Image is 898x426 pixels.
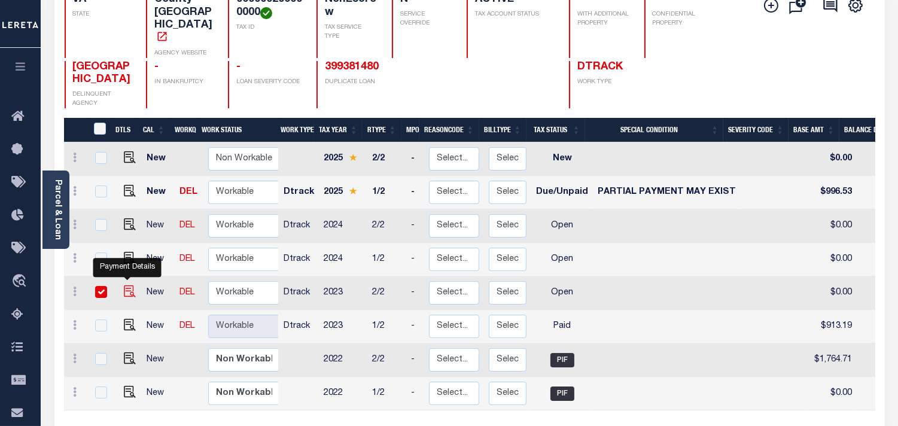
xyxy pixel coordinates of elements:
th: Work Type [276,118,314,142]
th: BillType: activate to sort column ascending [479,118,526,142]
span: - [236,62,241,72]
span: PIF [550,387,574,401]
td: Dtrack [279,276,319,310]
td: $0.00 [806,377,857,410]
td: 2/2 [367,343,406,377]
td: New [142,209,175,243]
td: - [406,142,424,176]
td: 2/2 [367,209,406,243]
td: 1/2 [367,243,406,276]
p: TAX ACCOUNT STATUS [475,10,555,19]
td: 1/2 [367,377,406,410]
a: DEL [179,288,195,297]
p: DUPLICATE LOAN [325,78,452,87]
td: 2022 [319,343,367,377]
th: Base Amt: activate to sort column ascending [789,118,839,142]
td: Dtrack [279,310,319,343]
td: 2/2 [367,142,406,176]
td: 2024 [319,243,367,276]
a: DEL [179,322,195,330]
td: 2025 [319,142,367,176]
a: DEL [179,221,195,230]
th: Tax Year: activate to sort column ascending [314,118,363,142]
td: New [142,276,175,310]
td: New [531,142,593,176]
a: DEL [179,188,197,196]
span: PIF [550,353,574,367]
td: Open [531,243,593,276]
p: AGENCY WEBSITE [154,49,214,58]
td: Due/Unpaid [531,176,593,209]
td: $996.53 [806,176,857,209]
td: New [142,176,175,209]
th: MPO [401,118,419,142]
p: WITH ADDITIONAL PROPERTY [577,10,630,28]
td: 2023 [319,310,367,343]
td: 2025 [319,176,367,209]
p: TAX ID [236,23,302,32]
span: [GEOGRAPHIC_DATA] [73,62,131,86]
img: Star.svg [349,187,357,195]
th: WorkQ [170,118,197,142]
td: 2023 [319,276,367,310]
td: 2024 [319,209,367,243]
span: PARTIAL PAYMENT MAY EXIST [598,188,736,196]
th: CAL: activate to sort column ascending [138,118,170,142]
td: - [406,276,424,310]
td: - [406,310,424,343]
td: - [406,377,424,410]
td: New [142,310,175,343]
i: travel_explore [11,274,31,290]
td: Dtrack [279,176,319,209]
td: $0.00 [806,209,857,243]
a: 399381480 [325,62,379,72]
a: DEL [179,255,195,263]
td: 2022 [319,377,367,410]
td: - [406,343,424,377]
p: STATE [73,10,132,19]
th: ReasonCode: activate to sort column ascending [419,118,479,142]
td: New [142,142,175,176]
td: $1,764.71 [806,343,857,377]
span: - [154,62,159,72]
th: &nbsp; [87,118,111,142]
p: SERVICE OVERRIDE [400,10,453,28]
p: CONFIDENTIAL PROPERTY [653,10,712,28]
td: $0.00 [806,276,857,310]
p: WORK TYPE [577,78,637,87]
td: New [142,243,175,276]
td: 1/2 [367,176,406,209]
td: 2/2 [367,276,406,310]
td: - [406,209,424,243]
td: Open [531,276,593,310]
td: Dtrack [279,243,319,276]
th: Work Status [197,118,278,142]
th: Tax Status: activate to sort column ascending [526,118,585,142]
p: LOAN SEVERITY CODE [236,78,302,87]
span: DTRACK [577,62,623,72]
td: $0.00 [806,142,857,176]
td: New [142,343,175,377]
td: Dtrack [279,209,319,243]
div: Payment Details [93,258,162,277]
th: DTLS [111,118,138,142]
td: $0.00 [806,243,857,276]
p: IN BANKRUPTCY [154,78,214,87]
td: - [406,243,424,276]
p: DELINQUENT AGENCY [73,90,132,108]
p: TAX SERVICE TYPE [325,23,378,41]
th: RType: activate to sort column ascending [363,118,401,142]
th: Severity Code: activate to sort column ascending [723,118,789,142]
th: &nbsp;&nbsp;&nbsp;&nbsp;&nbsp;&nbsp;&nbsp;&nbsp;&nbsp;&nbsp; [64,118,87,142]
td: Open [531,209,593,243]
th: Special Condition: activate to sort column ascending [585,118,723,142]
td: Paid [531,310,593,343]
td: 1/2 [367,310,406,343]
a: Parcel & Loan [53,179,62,240]
img: Star.svg [349,154,357,162]
td: $913.19 [806,310,857,343]
td: - [406,176,424,209]
td: New [142,377,175,410]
